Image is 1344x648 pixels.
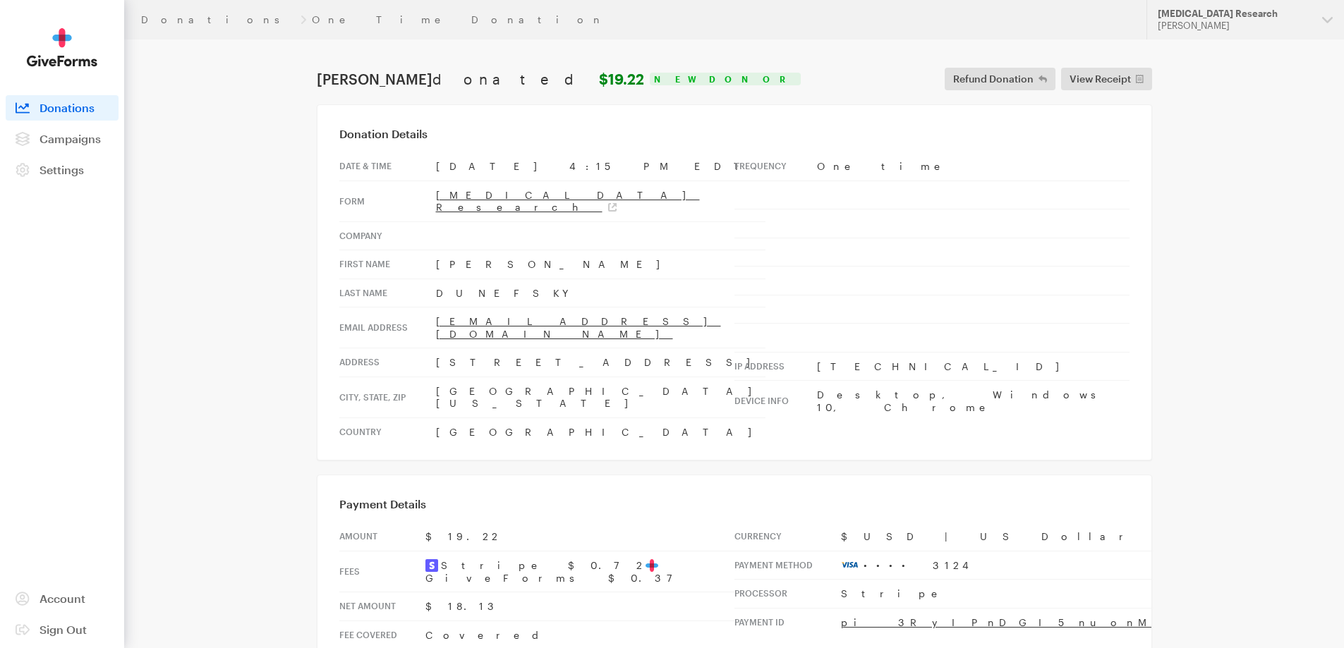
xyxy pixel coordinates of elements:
img: favicon-aeed1a25926f1876c519c09abb28a859d2c37b09480cd79f99d23ee3a2171d47.svg [646,559,658,572]
td: [STREET_ADDRESS] [436,348,765,377]
th: Email address [339,307,436,348]
th: Processor [734,580,841,609]
th: Frequency [734,152,817,181]
div: New Donor [650,73,801,85]
span: View Receipt [1070,71,1131,87]
strong: $19.22 [599,71,644,87]
th: Address [339,348,436,377]
td: [GEOGRAPHIC_DATA] [436,417,765,446]
span: Sign Out [40,623,87,636]
td: Stripe [841,580,1308,609]
th: IP address [734,352,817,381]
td: $19.22 [425,522,734,551]
th: Payment Id [734,608,841,636]
td: $USD | US Dollar [841,522,1308,551]
h3: Payment Details [339,497,1130,511]
a: Account [6,586,119,611]
td: Desktop, Windows 10, Chrome [817,381,1130,422]
a: Campaigns [6,126,119,152]
a: pi_3RyIPnDGI5nuonMo0t0aFuZs [841,616,1308,628]
h3: Donation Details [339,127,1130,141]
td: One time [817,152,1130,181]
th: First Name [339,250,436,279]
th: City, state, zip [339,377,436,417]
th: Last Name [339,279,436,307]
th: Currency [734,522,841,551]
th: Country [339,417,436,446]
th: Company [339,221,436,250]
a: Donations [6,95,119,121]
span: Refund Donation [953,71,1034,87]
th: Payment Method [734,551,841,580]
a: Sign Out [6,617,119,642]
td: Stripe $0.72 GiveForms $0.37 [425,551,734,592]
span: Account [40,592,85,605]
span: Campaigns [40,132,101,145]
th: Form [339,181,436,221]
span: donated [432,71,595,87]
a: [EMAIL_ADDRESS][DOMAIN_NAME] [436,315,721,340]
th: Fees [339,551,425,592]
td: DUNEFSKY [436,279,765,307]
span: Donations [40,101,95,114]
th: Amount [339,522,425,551]
div: [PERSON_NAME] [1158,20,1311,32]
th: Device info [734,381,817,422]
td: •••• 3124 [841,551,1308,580]
td: $18.13 [425,592,734,621]
td: [DATE] 4:15 PM EDT [436,152,765,181]
th: Net Amount [339,592,425,621]
img: GiveForms [27,28,97,67]
td: [TECHNICAL_ID] [817,352,1130,381]
button: Refund Donation [945,68,1055,90]
a: [MEDICAL_DATA] Research [436,189,700,214]
td: [GEOGRAPHIC_DATA][US_STATE] [436,377,765,417]
span: Settings [40,163,84,176]
a: Donations [141,14,295,25]
a: Settings [6,157,119,183]
a: View Receipt [1061,68,1152,90]
h1: [PERSON_NAME] [317,71,644,87]
img: stripe2-5d9aec7fb46365e6c7974577a8dae7ee9b23322d394d28ba5d52000e5e5e0903.svg [425,559,438,572]
th: Date & time [339,152,436,181]
td: [PERSON_NAME] [436,250,765,279]
div: [MEDICAL_DATA] Research [1158,8,1311,20]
